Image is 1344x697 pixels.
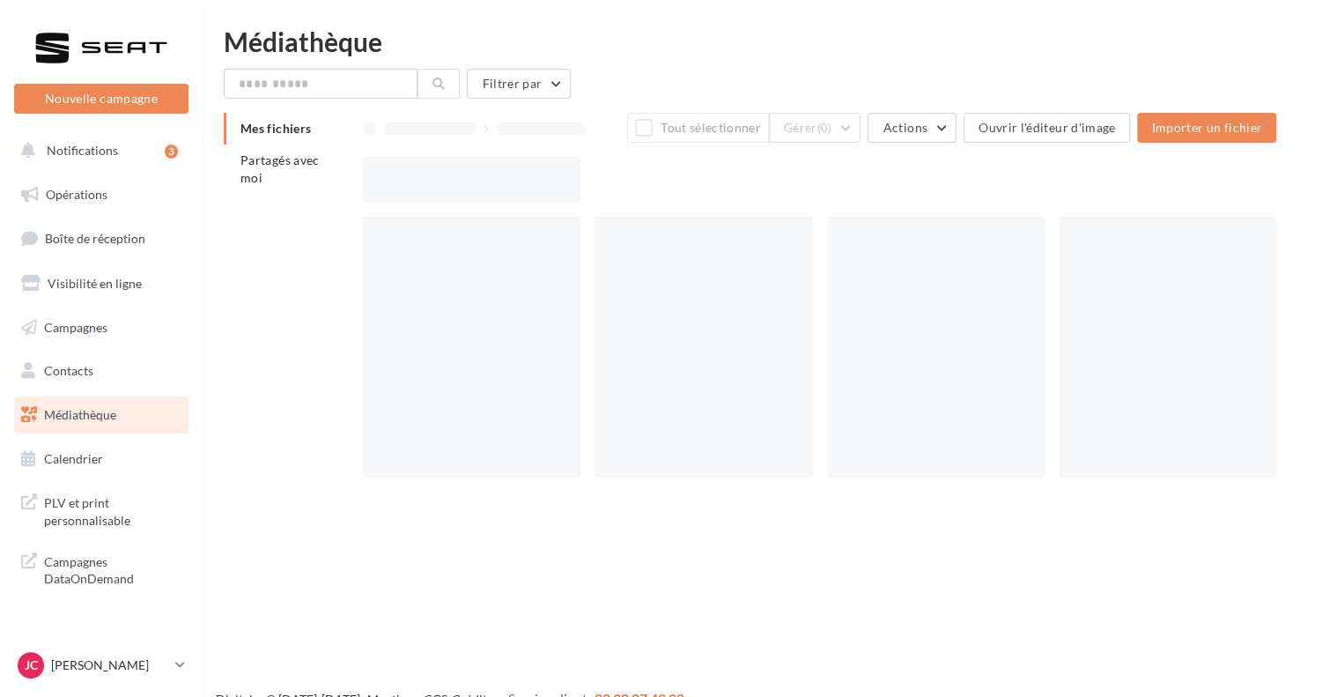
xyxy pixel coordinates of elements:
span: PLV et print personnalisable [44,491,181,529]
a: Contacts [11,352,192,389]
span: Actions [882,120,927,135]
a: Campagnes [11,309,192,346]
div: 3 [165,145,178,159]
span: Mes fichiers [240,121,311,136]
span: (0) [817,121,832,135]
button: Ouvrir l'éditeur d'image [964,113,1130,143]
button: Importer un fichier [1137,113,1276,143]
button: Gérer(0) [769,113,861,143]
button: Nouvelle campagne [14,84,188,114]
button: Actions [868,113,956,143]
a: Campagnes DataOnDemand [11,543,192,595]
a: Boîte de réception [11,219,192,257]
span: Boîte de réception [45,231,145,246]
span: Campagnes [44,319,107,334]
span: Importer un fichier [1151,120,1262,135]
div: Médiathèque [224,28,1323,55]
span: Partagés avec moi [240,152,320,185]
button: Tout sélectionner [627,113,768,143]
span: Calendrier [44,451,103,466]
p: [PERSON_NAME] [51,656,168,674]
span: JC [25,656,38,674]
button: Filtrer par [467,69,571,99]
a: Médiathèque [11,397,192,434]
a: Visibilité en ligne [11,265,192,302]
span: Médiathèque [44,407,116,422]
button: Notifications 3 [11,132,185,169]
span: Notifications [47,143,118,158]
span: Campagnes DataOnDemand [44,550,181,588]
a: JC [PERSON_NAME] [14,649,188,682]
span: Contacts [44,363,93,378]
a: PLV et print personnalisable [11,484,192,536]
span: Opérations [46,187,107,202]
a: Opérations [11,176,192,213]
span: Visibilité en ligne [48,276,142,291]
a: Calendrier [11,441,192,478]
